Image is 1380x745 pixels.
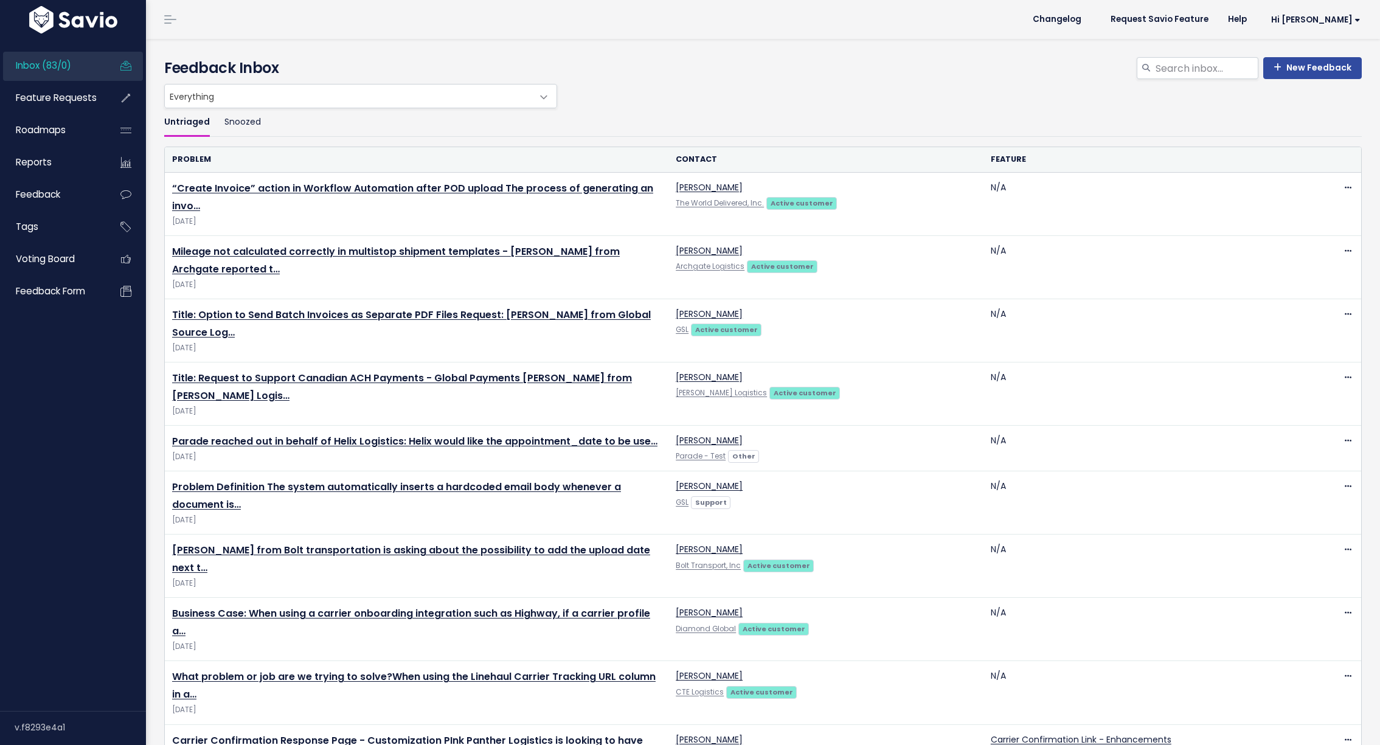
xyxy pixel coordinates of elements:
[726,685,797,698] a: Active customer
[676,371,743,383] a: [PERSON_NAME]
[224,108,261,137] a: Snoozed
[676,434,743,446] a: [PERSON_NAME]
[165,85,532,108] span: Everything
[172,342,661,355] span: [DATE]
[16,220,38,233] span: Tags
[172,451,661,463] span: [DATE]
[164,57,1362,79] h4: Feedback Inbox
[172,480,621,511] a: Problem Definition The system automatically inserts a hardcoded email body whenever a document is…
[172,308,651,339] a: Title: Option to Send Batch Invoices as Separate PDF Files Request: [PERSON_NAME] from Global Sou...
[172,371,632,403] a: Title: Request to Support Canadian ACH Payments - Global Payments [PERSON_NAME] from [PERSON_NAME...
[676,606,743,619] a: [PERSON_NAME]
[676,543,743,555] a: [PERSON_NAME]
[691,496,730,508] a: Support
[983,598,1299,661] td: N/A
[172,543,650,575] a: [PERSON_NAME] from Bolt transportation is asking about the possibility to add the upload date nex...
[1154,57,1258,79] input: Search inbox...
[1218,10,1257,29] a: Help
[676,624,736,634] a: Diamond Global
[15,712,146,743] div: v.f8293e4a1
[172,670,656,701] a: What problem or job are we trying to solve?When using the Linehaul Carrier Tracking URL column in a…
[676,480,743,492] a: [PERSON_NAME]
[164,108,1362,137] ul: Filter feature requests
[16,91,97,104] span: Feature Requests
[3,245,101,273] a: Voting Board
[771,198,833,208] strong: Active customer
[983,661,1299,724] td: N/A
[3,213,101,241] a: Tags
[172,577,661,590] span: [DATE]
[16,188,60,201] span: Feedback
[676,451,726,461] a: Parade - Test
[172,434,657,448] a: Parade reached out in behalf of Helix Logistics: Helix would like the appointment_date to be use…
[676,181,743,193] a: [PERSON_NAME]
[983,535,1299,598] td: N/A
[728,449,759,462] a: Other
[16,156,52,168] span: Reports
[668,147,983,172] th: Contact
[676,687,724,697] a: CTE Logistics
[3,84,101,112] a: Feature Requests
[730,687,793,697] strong: Active customer
[983,173,1299,236] td: N/A
[743,624,805,634] strong: Active customer
[172,704,661,716] span: [DATE]
[1271,15,1361,24] span: Hi [PERSON_NAME]
[172,606,650,638] a: Business Case: When using a carrier onboarding integration such as Highway, if a carrier profile a…
[676,262,744,271] a: Archgate Logistics
[766,196,837,209] a: Active customer
[16,123,66,136] span: Roadmaps
[769,386,840,398] a: Active customer
[172,279,661,291] span: [DATE]
[172,405,661,418] span: [DATE]
[3,116,101,144] a: Roadmaps
[164,108,210,137] a: Untriaged
[983,471,1299,535] td: N/A
[172,244,620,276] a: Mileage not calculated correctly in multistop shipment templates - [PERSON_NAME] from Archgate re...
[751,262,814,271] strong: Active customer
[695,325,758,334] strong: Active customer
[743,559,814,571] a: Active customer
[676,325,688,334] a: GSL
[172,640,661,653] span: [DATE]
[676,198,764,208] a: The World Delivered, Inc.
[732,451,755,461] strong: Other
[3,148,101,176] a: Reports
[983,362,1299,426] td: N/A
[676,670,743,682] a: [PERSON_NAME]
[695,497,727,507] strong: Support
[165,147,668,172] th: Problem
[1101,10,1218,29] a: Request Savio Feature
[16,252,75,265] span: Voting Board
[1263,57,1362,79] a: New Feedback
[172,181,653,213] a: “Create Invoice” action in Workflow Automation after POD upload The process of generating an invo…
[164,84,557,108] span: Everything
[1257,10,1370,29] a: Hi [PERSON_NAME]
[676,497,688,507] a: GSL
[983,147,1299,172] th: Feature
[983,236,1299,299] td: N/A
[983,426,1299,471] td: N/A
[676,244,743,257] a: [PERSON_NAME]
[676,388,767,398] a: [PERSON_NAME] Logistics
[172,215,661,228] span: [DATE]
[1033,15,1081,24] span: Changelog
[3,181,101,209] a: Feedback
[676,308,743,320] a: [PERSON_NAME]
[172,514,661,527] span: [DATE]
[26,6,120,33] img: logo-white.9d6f32f41409.svg
[3,52,101,80] a: Inbox (83/0)
[983,299,1299,362] td: N/A
[16,285,85,297] span: Feedback form
[16,59,71,72] span: Inbox (83/0)
[747,260,817,272] a: Active customer
[691,323,761,335] a: Active customer
[3,277,101,305] a: Feedback form
[774,388,836,398] strong: Active customer
[738,622,809,634] a: Active customer
[747,561,810,570] strong: Active customer
[676,561,741,570] a: Bolt Transport, Inc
